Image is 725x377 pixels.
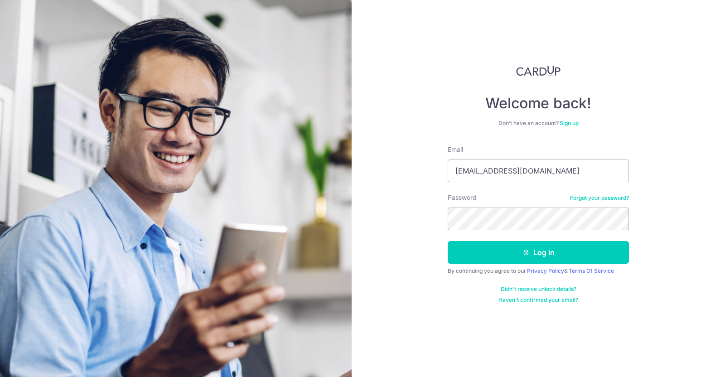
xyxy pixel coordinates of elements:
[448,241,629,264] button: Log in
[498,296,578,304] a: Haven't confirmed your email?
[527,267,564,274] a: Privacy Policy
[448,267,629,275] div: By continuing you agree to our &
[448,193,477,202] label: Password
[448,94,629,112] h4: Welcome back!
[448,145,463,154] label: Email
[570,194,629,202] a: Forgot your password?
[560,120,579,126] a: Sign up
[501,285,576,293] a: Didn't receive unlock details?
[448,159,629,182] input: Enter your Email
[516,65,561,76] img: CardUp Logo
[569,267,614,274] a: Terms Of Service
[448,120,629,127] div: Don’t have an account?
